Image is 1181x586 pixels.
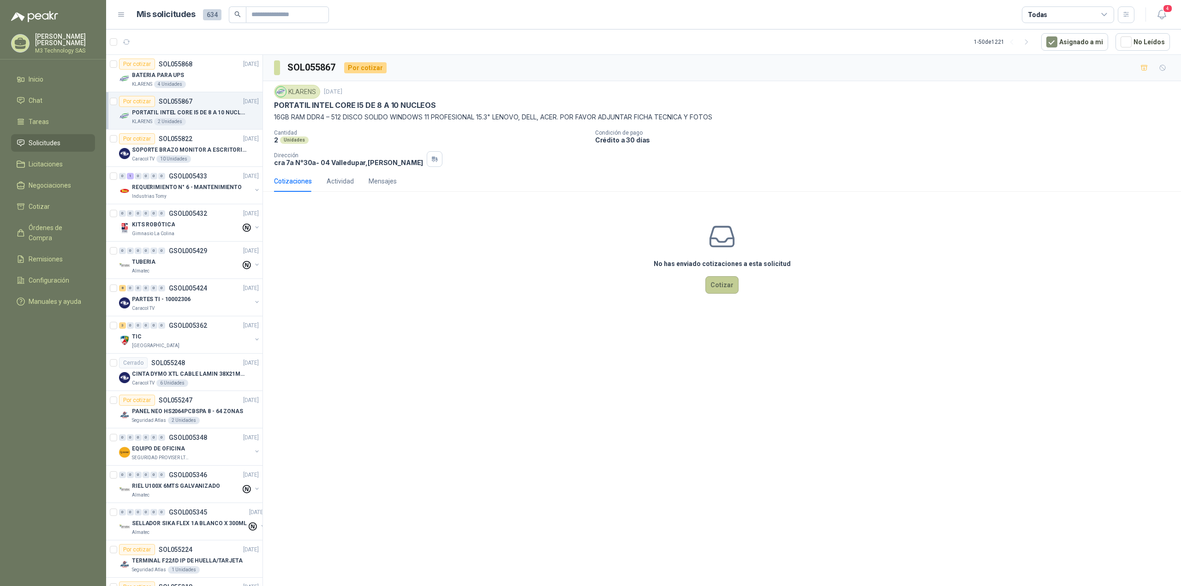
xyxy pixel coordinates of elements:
[132,220,175,229] p: KITS ROBÓTICA
[35,33,95,46] p: [PERSON_NAME] [PERSON_NAME]
[29,138,60,148] span: Solicitudes
[132,342,179,349] p: [GEOGRAPHIC_DATA]
[11,71,95,88] a: Inicio
[119,59,155,70] div: Por cotizar
[274,85,320,99] div: KLARENS
[169,322,207,329] p: GSOL005362
[595,136,1177,144] p: Crédito a 30 días
[243,97,259,106] p: [DATE]
[132,258,155,266] p: TUBERIA
[243,284,259,293] p: [DATE]
[154,118,186,125] div: 2 Unidades
[132,183,242,192] p: REQUERIMIENTO N° 6 - MANTENIMIENTO
[169,509,207,515] p: GSOL005345
[274,152,423,159] p: Dirección
[132,370,247,379] p: CINTA DYMO XTL CABLE LAMIN 38X21MMBLANCO
[29,95,42,106] span: Chat
[119,245,261,275] a: 0 0 0 0 0 0 GSOL005429[DATE] Company LogoTUBERIAAlmatec
[974,35,1034,49] div: 1 - 50 de 1221
[150,173,157,179] div: 0
[705,276,739,294] button: Cotizar
[11,177,95,194] a: Negociaciones
[234,11,241,18] span: search
[159,61,192,67] p: SOL055868
[243,359,259,367] p: [DATE]
[132,295,191,304] p: PARTES TI - 10002306
[29,275,69,285] span: Configuración
[169,472,207,478] p: GSOL005346
[132,332,142,341] p: TIC
[150,509,157,515] div: 0
[119,185,130,196] img: Company Logo
[595,130,1177,136] p: Condición de pago
[150,210,157,217] div: 0
[132,482,220,491] p: RIEL U100X 6MTS GALVANIZADO
[119,297,130,308] img: Company Logo
[158,434,165,441] div: 0
[344,62,387,73] div: Por cotizar
[132,407,243,416] p: PANEL NEO HS2064PCBSPA 8 - 64 ZONAS
[127,248,134,254] div: 0
[106,55,262,92] a: Por cotizarSOL055868[DATE] Company LogoBATERIA PARA UPSKLARENS4 Unidades
[11,198,95,215] a: Cotizar
[156,379,188,387] div: 6 Unidades
[159,397,192,403] p: SOL055247
[243,396,259,405] p: [DATE]
[119,357,148,368] div: Cerrado
[280,136,309,144] div: Unidades
[158,472,165,478] div: 0
[132,519,247,528] p: SELLADOR SIKA FLEX 1A BLANCO X 300ML
[119,521,130,533] img: Company Logo
[11,113,95,130] a: Tareas
[106,130,262,167] a: Por cotizarSOL055822[DATE] Company LogoSOPORTE BRAZO MONITOR A ESCRITORIO NBF80Caracol TV10 Unidades
[119,484,130,495] img: Company Logo
[243,60,259,69] p: [DATE]
[158,210,165,217] div: 0
[119,432,261,462] a: 0 0 0 0 0 0 GSOL005348[DATE] Company LogoEQUIPO DE OFICINASEGURIDAD PROVISER LTDA
[159,136,192,142] p: SOL055822
[29,254,63,264] span: Remisiones
[154,81,186,88] div: 4 Unidades
[132,267,149,275] p: Almatec
[135,434,142,441] div: 0
[143,210,149,217] div: 0
[158,173,165,179] div: 0
[132,118,152,125] p: KLARENS
[150,322,157,329] div: 0
[158,248,165,254] div: 0
[150,472,157,478] div: 0
[169,434,207,441] p: GSOL005348
[119,509,126,515] div: 0
[132,155,155,163] p: Caracol TV
[132,529,149,536] p: Almatec
[143,173,149,179] div: 0
[132,556,243,565] p: TERMINAL F22/ID IP DE HUELLA/TARJETA
[127,472,134,478] div: 0
[169,248,207,254] p: GSOL005429
[106,391,262,428] a: Por cotizarSOL055247[DATE] Company LogoPANEL NEO HS2064PCBSPA 8 - 64 ZONASSeguridad Atlas2 Unidades
[135,322,142,329] div: 0
[243,172,259,181] p: [DATE]
[106,540,262,578] a: Por cotizarSOL055224[DATE] Company LogoTERMINAL F22/ID IP DE HUELLA/TARJETASeguridad Atlas1 Unidades
[132,81,152,88] p: KLARENS
[119,173,126,179] div: 0
[119,469,261,499] a: 0 0 0 0 0 0 GSOL005346[DATE] Company LogoRIEL U100X 6MTS GALVANIZADOAlmatec
[29,74,43,84] span: Inicio
[11,219,95,247] a: Órdenes de Compra
[132,71,184,80] p: BATERIA PARA UPS
[132,491,149,499] p: Almatec
[132,444,185,453] p: EQUIPO DE OFICINA
[132,305,155,312] p: Caracol TV
[119,223,130,234] img: Company Logo
[119,335,130,346] img: Company Logo
[137,8,196,21] h1: Mis solicitudes
[274,130,588,136] p: Cantidad
[135,472,142,478] div: 0
[159,546,192,553] p: SOL055224
[35,48,95,53] p: M3 Technology SAS
[249,508,265,517] p: [DATE]
[150,285,157,291] div: 0
[11,250,95,268] a: Remisiones
[159,98,192,105] p: SOL055867
[150,248,157,254] div: 0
